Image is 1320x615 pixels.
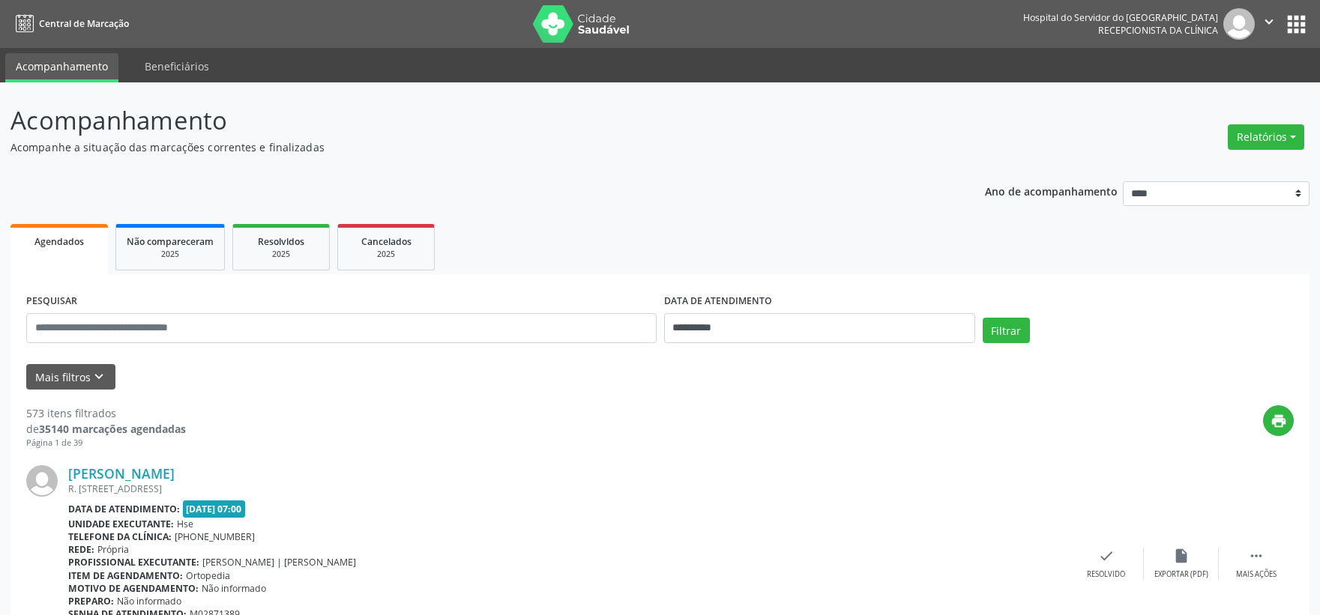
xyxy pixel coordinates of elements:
label: DATA DE ATENDIMENTO [664,290,772,313]
div: 2025 [349,249,424,260]
p: Acompanhamento [10,102,920,139]
b: Motivo de agendamento: [68,582,199,595]
b: Data de atendimento: [68,503,180,515]
b: Unidade executante: [68,518,174,530]
a: [PERSON_NAME] [68,465,175,482]
img: img [1223,8,1255,40]
label: PESQUISAR [26,290,77,313]
div: Resolvido [1087,569,1125,580]
i:  [1248,548,1265,564]
div: Página 1 de 39 [26,437,186,449]
i: print [1271,413,1287,429]
span: Ortopedia [186,569,230,582]
i:  [1261,13,1277,30]
span: [PERSON_NAME] | [PERSON_NAME] [202,556,356,569]
a: Acompanhamento [5,53,118,82]
div: R. [STREET_ADDRESS] [68,482,1069,495]
div: 2025 [244,249,319,260]
span: Hse [177,518,193,530]
b: Item de agendamento: [68,569,183,582]
div: Mais ações [1236,569,1277,580]
button: Mais filtroskeyboard_arrow_down [26,364,115,390]
button: apps [1283,11,1310,37]
span: Não compareceram [127,235,214,248]
p: Acompanhe a situação das marcações correntes e finalizadas [10,139,920,155]
a: Central de Marcação [10,11,129,36]
p: Ano de acompanhamento [985,181,1118,200]
button: print [1263,405,1294,436]
span: Cancelados [361,235,412,248]
img: img [26,465,58,497]
a: Beneficiários [134,53,220,79]
div: de [26,421,186,437]
i: check [1098,548,1115,564]
div: 2025 [127,249,214,260]
span: Não informado [117,595,181,608]
span: [DATE] 07:00 [183,500,246,518]
b: Telefone da clínica: [68,530,172,543]
button:  [1255,8,1283,40]
b: Preparo: [68,595,114,608]
span: Agendados [34,235,84,248]
b: Rede: [68,543,94,556]
button: Filtrar [983,318,1030,343]
span: Não informado [202,582,266,595]
div: Hospital do Servidor do [GEOGRAPHIC_DATA] [1023,11,1218,24]
span: Central de Marcação [39,17,129,30]
i: insert_drive_file [1173,548,1190,564]
strong: 35140 marcações agendadas [39,422,186,436]
b: Profissional executante: [68,556,199,569]
i: keyboard_arrow_down [91,369,107,385]
span: Recepcionista da clínica [1098,24,1218,37]
span: Resolvidos [258,235,304,248]
div: Exportar (PDF) [1154,569,1208,580]
div: 573 itens filtrados [26,405,186,421]
span: Própria [97,543,129,556]
span: [PHONE_NUMBER] [175,530,255,543]
button: Relatórios [1228,124,1304,150]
